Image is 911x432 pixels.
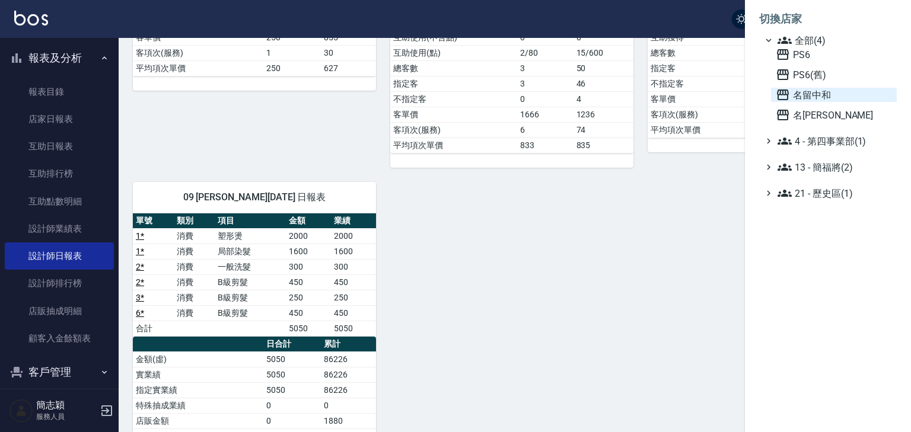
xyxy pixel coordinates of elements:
span: 4 - 第四事業部(1) [778,134,892,148]
span: PS6(舊) [776,68,892,82]
span: 全部(4) [778,33,892,47]
li: 切換店家 [759,5,897,33]
span: 21 - 歷史區(1) [778,186,892,200]
span: 13 - 簡福將(2) [778,160,892,174]
span: PS6 [776,47,892,62]
span: 名[PERSON_NAME] [776,108,892,122]
span: 名留中和 [776,88,892,102]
